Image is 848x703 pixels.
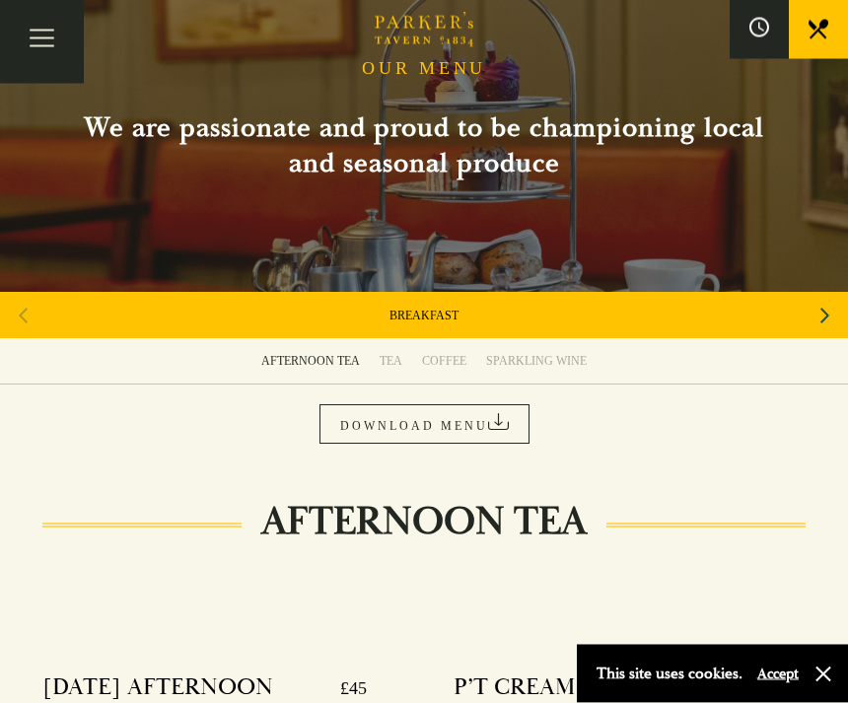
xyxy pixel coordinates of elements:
a: DOWNLOAD MENU [319,405,530,445]
a: SPARKLING WINE [476,339,597,385]
a: BREAKFAST [389,309,459,324]
h2: We are passionate and proud to be championing local and seasonal produce [59,111,789,182]
button: Accept [757,665,799,683]
a: AFTERNOON TEA [251,339,370,385]
div: Next slide [812,295,838,338]
div: COFFEE [422,354,466,370]
a: TEA [370,339,412,385]
div: AFTERNOON TEA [261,354,360,370]
div: SPARKLING WINE [486,354,587,370]
button: Close and accept [813,665,833,684]
p: This site uses cookies. [597,660,742,688]
h2: AFTERNOON TEA [242,499,606,546]
div: TEA [380,354,402,370]
a: COFFEE [412,339,476,385]
h1: OUR MENU [362,59,486,81]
